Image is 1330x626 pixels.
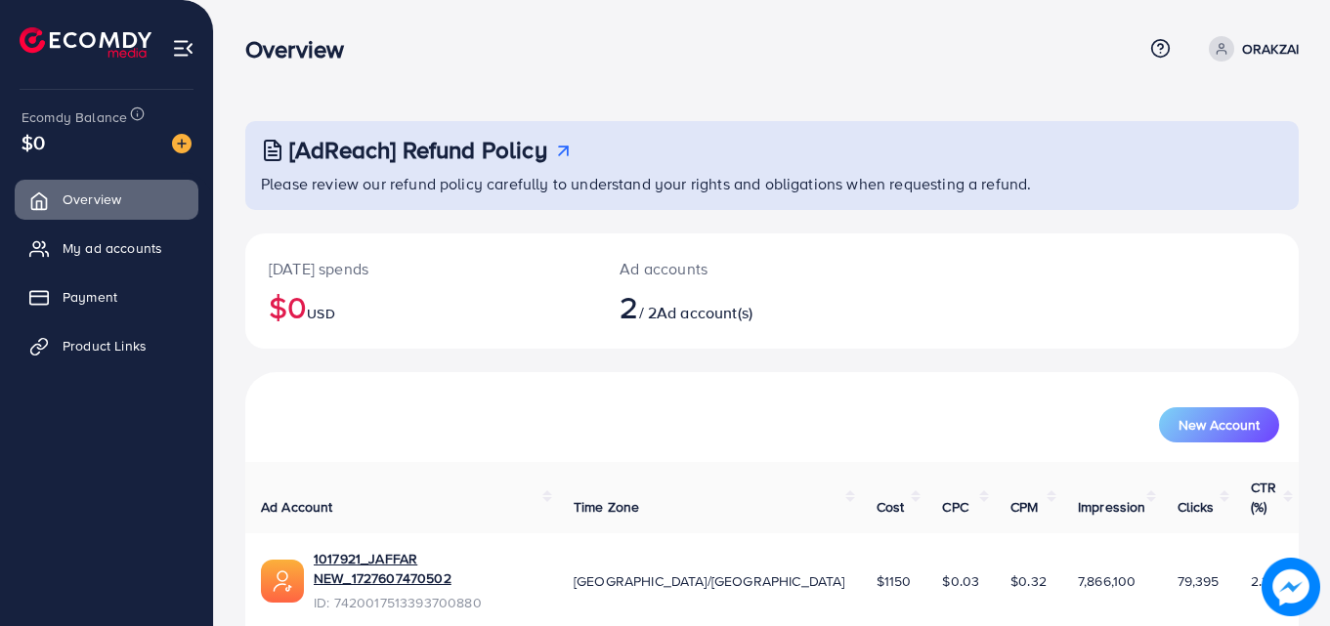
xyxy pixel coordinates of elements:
[289,136,547,164] h3: [AdReach] Refund Policy
[21,107,127,127] span: Ecomdy Balance
[877,571,912,591] span: $1150
[1251,478,1276,517] span: CTR (%)
[261,172,1287,195] p: Please review our refund policy carefully to understand your rights and obligations when requesti...
[1078,497,1146,517] span: Impression
[657,302,752,323] span: Ad account(s)
[20,27,151,58] img: logo
[307,304,334,323] span: USD
[1178,497,1215,517] span: Clicks
[574,497,639,517] span: Time Zone
[1010,497,1038,517] span: CPM
[63,189,121,209] span: Overview
[1242,37,1299,61] p: ORAKZAI
[314,549,542,589] a: 1017921_JAFFAR NEW_1727607470502
[15,229,198,268] a: My ad accounts
[21,128,45,156] span: $0
[15,277,198,316] a: Payment
[574,571,845,591] span: [GEOGRAPHIC_DATA]/[GEOGRAPHIC_DATA]
[1178,571,1220,591] span: 79,395
[63,336,147,355] span: Product Links
[63,238,162,258] span: My ad accounts
[1201,36,1299,62] a: ORAKZAI
[942,497,967,517] span: CPC
[314,593,542,612] span: ID: 7420017513393700880
[245,35,360,63] h3: Overview
[1262,558,1319,615] img: image
[620,284,638,329] span: 2
[269,288,573,325] h2: $0
[1179,418,1260,432] span: New Account
[620,257,837,280] p: Ad accounts
[261,560,304,603] img: ic-ads-acc.e4c84228.svg
[942,571,979,591] span: $0.03
[63,287,117,307] span: Payment
[261,497,333,517] span: Ad Account
[620,288,837,325] h2: / 2
[1251,571,1278,591] span: 2.39
[15,326,198,365] a: Product Links
[172,134,192,153] img: image
[1078,571,1136,591] span: 7,866,100
[15,180,198,219] a: Overview
[172,37,194,60] img: menu
[877,497,905,517] span: Cost
[1159,407,1279,442] button: New Account
[269,257,573,280] p: [DATE] spends
[1010,571,1047,591] span: $0.32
